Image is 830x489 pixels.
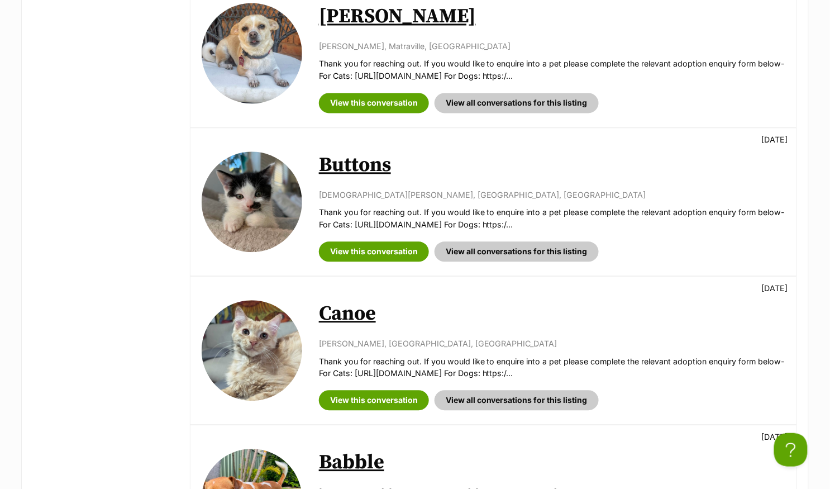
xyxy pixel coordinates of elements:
a: [PERSON_NAME] [319,4,476,29]
iframe: Help Scout Beacon - Open [774,433,808,467]
img: Buttons [202,151,302,252]
a: View this conversation [319,390,429,410]
a: Canoe [319,301,376,326]
p: [DATE] [762,134,788,145]
a: Babble [319,450,384,475]
p: [PERSON_NAME], Matraville, [GEOGRAPHIC_DATA] [319,40,785,52]
a: View all conversations for this listing [435,390,599,410]
img: Luna [202,3,302,103]
a: View all conversations for this listing [435,241,599,262]
a: View this conversation [319,93,429,113]
p: [DATE] [762,431,788,443]
p: [DEMOGRAPHIC_DATA][PERSON_NAME], [GEOGRAPHIC_DATA], [GEOGRAPHIC_DATA] [319,189,785,201]
p: [DATE] [762,282,788,294]
a: View all conversations for this listing [435,93,599,113]
p: [PERSON_NAME], [GEOGRAPHIC_DATA], [GEOGRAPHIC_DATA] [319,338,785,349]
p: Thank you for reaching out. If you would like to enquire into a pet please complete the relevant ... [319,206,785,230]
p: Thank you for reaching out. If you would like to enquire into a pet please complete the relevant ... [319,355,785,379]
img: Canoe [202,300,302,401]
p: Thank you for reaching out. If you would like to enquire into a pet please complete the relevant ... [319,58,785,82]
a: Buttons [319,153,391,178]
a: View this conversation [319,241,429,262]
